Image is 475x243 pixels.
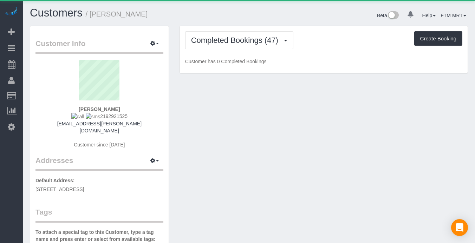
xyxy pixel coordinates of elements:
[191,36,282,45] span: Completed Bookings (47)
[35,186,84,192] span: [STREET_ADDRESS]
[387,11,399,20] img: New interface
[35,207,163,223] legend: Tags
[35,38,163,54] legend: Customer Info
[30,7,83,19] a: Customers
[86,113,100,120] img: sms
[185,31,293,49] button: Completed Bookings (47)
[185,58,462,65] p: Customer has 0 Completed Bookings
[57,121,142,133] a: [EMAIL_ADDRESS][PERSON_NAME][DOMAIN_NAME]
[74,142,125,147] span: Customer since [DATE]
[35,229,163,243] label: To attach a special tag to this Customer, type a tag name and press enter or select from availabl...
[35,177,75,184] label: Default Address:
[451,219,468,236] div: Open Intercom Messenger
[4,7,18,17] img: Automaid Logo
[414,31,462,46] button: Create Booking
[422,13,436,18] a: Help
[86,10,148,18] small: / [PERSON_NAME]
[377,13,399,18] a: Beta
[71,113,84,120] img: call
[79,106,120,112] strong: [PERSON_NAME]
[441,13,466,18] a: FTM MRT
[71,113,128,119] span: 2192921525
